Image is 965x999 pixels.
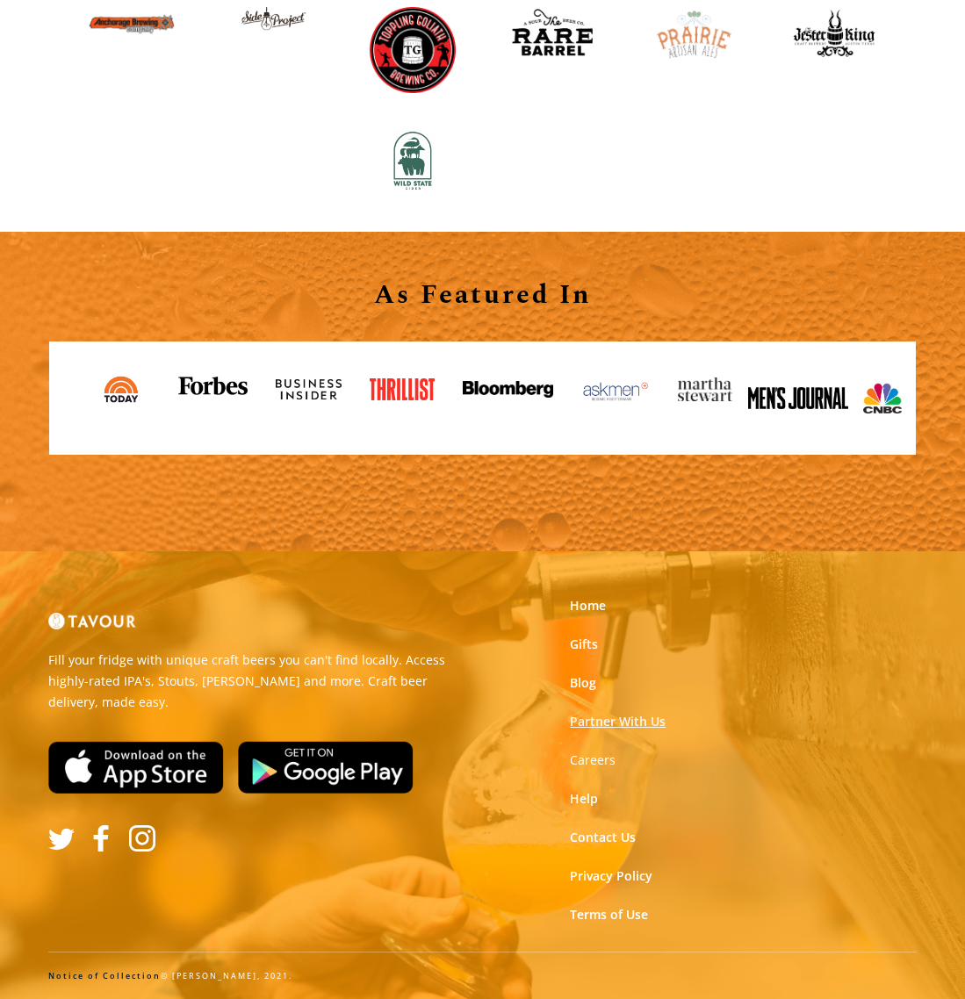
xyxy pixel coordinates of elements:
a: Help [570,790,598,808]
strong: As Featured In [374,275,592,315]
a: Home [570,597,606,614]
p: Fill your fridge with unique craft beers you can't find locally. Access highly-rated IPA's, Stout... [48,650,470,713]
a: Blog [570,674,596,692]
a: Gifts [570,636,598,653]
a: Careers [570,751,616,769]
a: Terms of Use [570,906,648,924]
a: Notice of Collection [48,970,161,981]
a: Partner With Us [570,713,666,730]
a: Contact Us [570,829,636,846]
strong: Careers [570,751,616,768]
div: © [PERSON_NAME], 2021. [48,970,917,982]
a: Privacy Policy [570,867,652,885]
